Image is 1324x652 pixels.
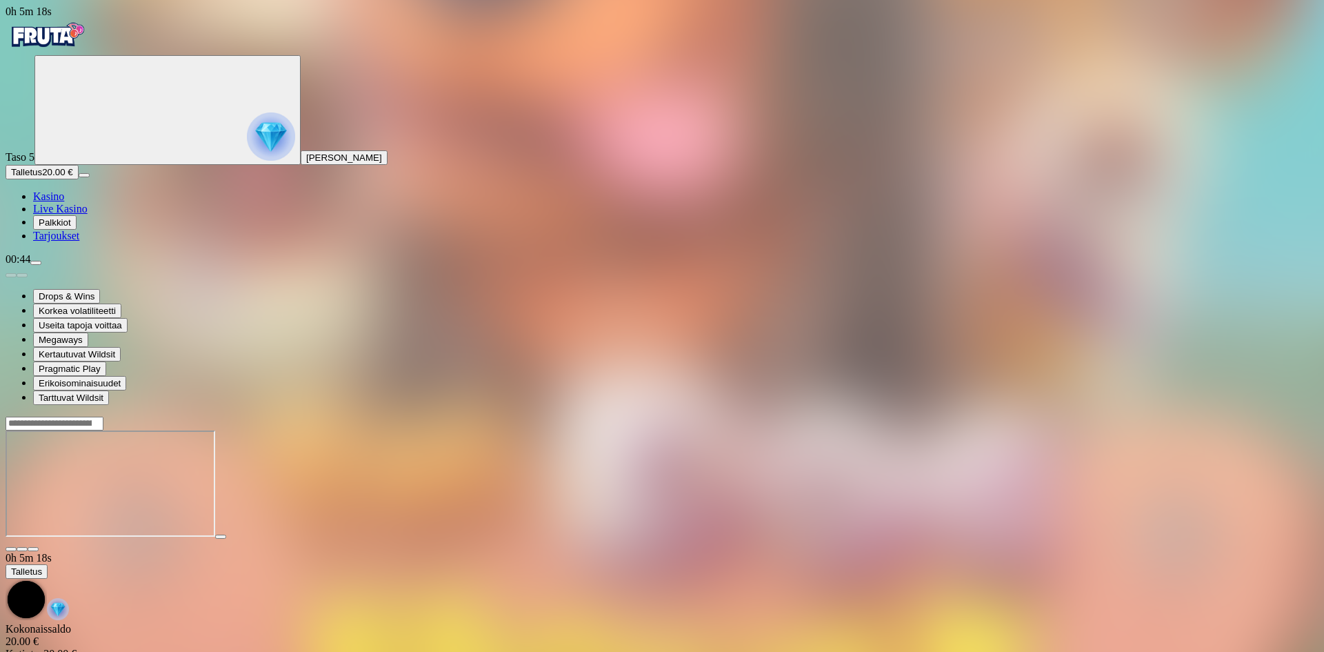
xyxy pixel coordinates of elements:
[42,167,72,177] span: 20.00 €
[33,376,126,391] button: Erikoisominaisuudet
[33,190,64,202] a: diamond iconKasino
[301,150,388,165] button: [PERSON_NAME]
[33,347,121,362] button: Kertautuvat Wildsit
[33,215,77,230] button: reward iconPalkkiot
[6,6,52,17] span: user session time
[6,552,52,564] span: user session time
[6,547,17,551] button: close icon
[6,273,17,277] button: prev slide
[306,152,382,163] span: [PERSON_NAME]
[33,190,64,202] span: Kasino
[33,304,121,318] button: Korkea volatiliteetti
[6,417,103,431] input: Search
[30,261,41,265] button: menu
[11,167,42,177] span: Talletus
[39,364,101,374] span: Pragmatic Play
[6,564,48,579] button: Talletus
[6,635,1318,648] div: 20.00 €
[33,318,128,333] button: Useita tapoja voittaa
[215,535,226,539] button: play icon
[33,333,88,347] button: Megaways
[79,173,90,177] button: menu
[11,566,42,577] span: Talletus
[39,306,116,316] span: Korkea volatiliteetti
[39,378,121,388] span: Erikoisominaisuudet
[6,43,88,55] a: Fruta
[47,598,69,620] img: reward-icon
[6,18,88,52] img: Fruta
[6,165,79,179] button: Talletusplus icon20.00 €
[6,431,215,537] iframe: The Dog House Megaways™
[33,391,109,405] button: Tarttuvat Wildsit
[6,623,1318,648] div: Kokonaissaldo
[33,230,79,241] a: gift-inverted iconTarjoukset
[247,112,295,161] img: reward progress
[39,320,122,330] span: Useita tapoja voittaa
[39,393,103,403] span: Tarttuvat Wildsit
[33,289,100,304] button: Drops & Wins
[39,349,115,359] span: Kertautuvat Wildsit
[33,203,88,215] a: poker-chip iconLive Kasino
[33,203,88,215] span: Live Kasino
[17,273,28,277] button: next slide
[39,335,83,345] span: Megaways
[33,230,79,241] span: Tarjoukset
[34,55,301,165] button: reward progress
[17,547,28,551] button: chevron-down icon
[6,151,34,163] span: Taso 5
[39,291,94,302] span: Drops & Wins
[6,253,30,265] span: 00:44
[33,362,106,376] button: Pragmatic Play
[28,547,39,551] button: fullscreen icon
[6,18,1318,242] nav: Primary
[39,217,71,228] span: Palkkiot
[6,552,1318,623] div: Game menu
